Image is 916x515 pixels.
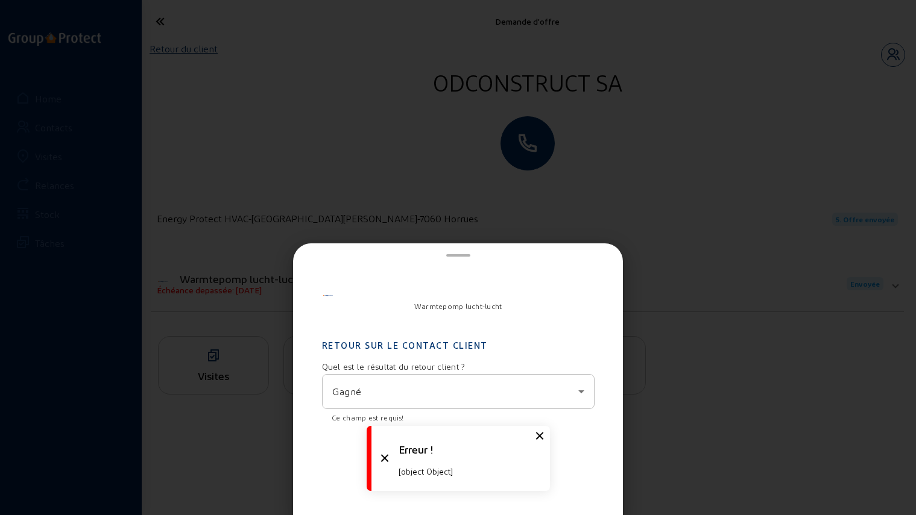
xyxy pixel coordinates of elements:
[399,443,537,455] p: Erreur !
[332,413,404,422] span: Ce champ est requis!
[322,294,334,297] img: Energy Protect HVAC
[399,466,537,476] p: [object Object]
[332,385,362,397] span: Gagné
[322,320,595,352] h2: Retour sur le contact client
[322,361,466,372] mat-label: Quel est le résultat du retour client ?
[414,302,502,310] span: Warmtepomp lucht-lucht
